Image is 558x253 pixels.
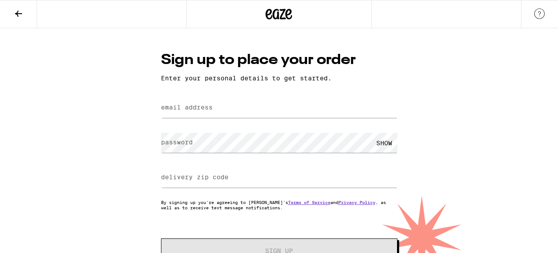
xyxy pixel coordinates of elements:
[288,200,330,205] a: Terms of Service
[161,98,397,118] input: email address
[161,168,397,188] input: delivery zip code
[161,104,213,111] label: email address
[161,139,193,146] label: password
[161,50,397,70] h1: Sign up to place your order
[338,200,375,205] a: Privacy Policy
[161,200,397,210] p: By signing up you're agreeing to [PERSON_NAME]'s and , as well as to receive text message notific...
[161,174,228,181] label: delivery zip code
[161,75,397,82] p: Enter your personal details to get started.
[371,133,397,153] div: SHOW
